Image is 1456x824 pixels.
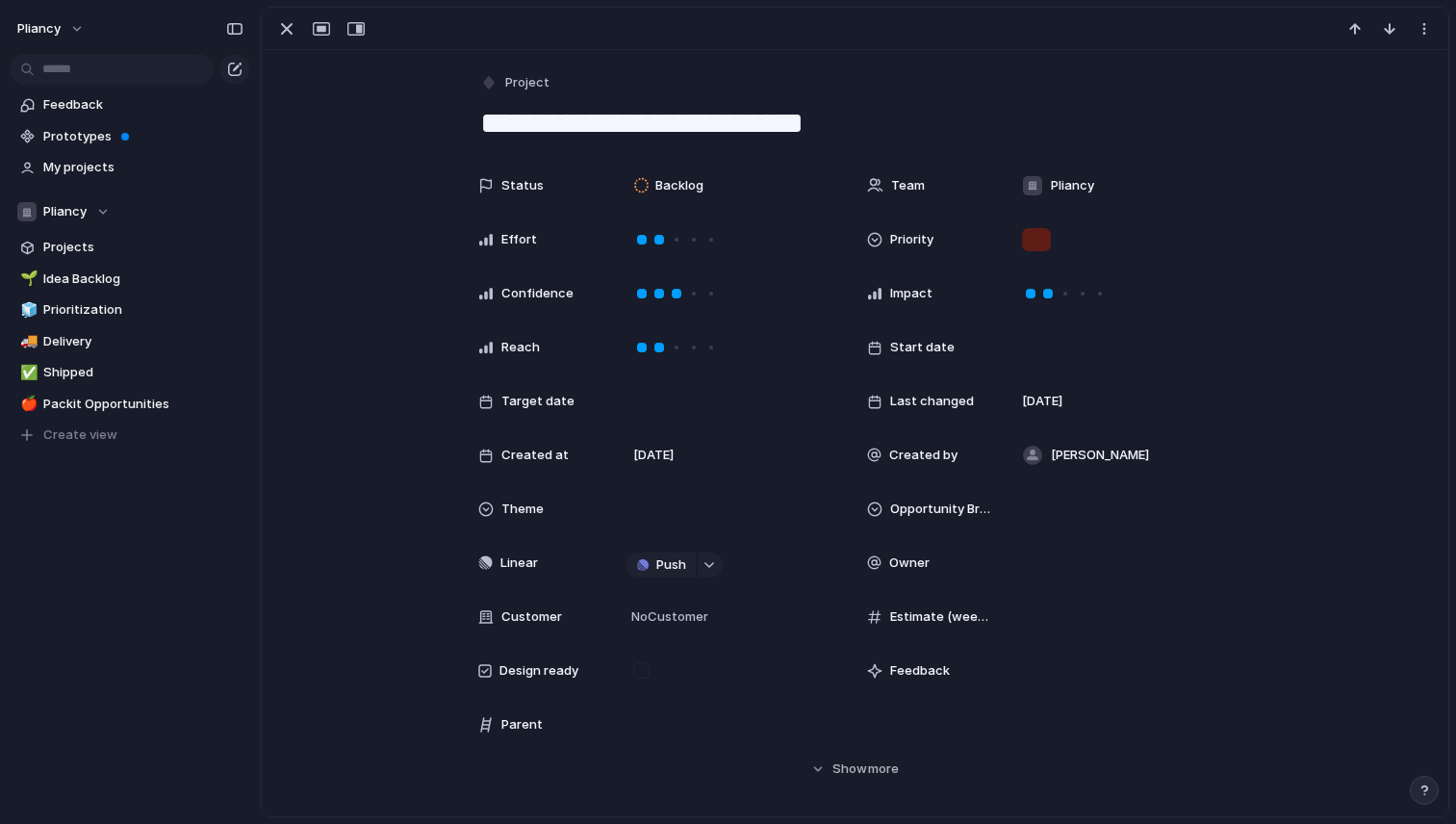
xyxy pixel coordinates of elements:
[890,284,932,303] span: Impact
[890,607,990,627] span: Estimate (weeks)
[1022,392,1062,411] span: [DATE]
[17,300,37,320] button: 🧊
[43,238,243,257] span: Projects
[43,395,243,414] span: Packit Opportunities
[43,300,243,320] span: Prioritization
[890,392,974,411] span: Last changed
[17,363,37,382] button: ✅
[501,500,544,519] span: Theme
[43,158,243,177] span: My projects
[20,268,34,290] div: 🌱
[501,446,569,465] span: Created at
[626,607,708,627] span: No Customer
[17,395,37,414] button: 🍎
[476,69,555,97] button: Project
[501,607,562,627] span: Customer
[832,760,867,779] span: Show
[891,176,925,195] span: Team
[10,296,250,324] a: 🧊Prioritization
[10,327,250,356] a: 🚚Delivery
[10,265,250,294] a: 🌱Idea Backlog
[890,338,955,357] span: Start date
[1051,446,1149,465] span: [PERSON_NAME]
[868,760,899,779] span: more
[20,299,34,322] div: 🧊
[20,393,34,415] div: 🍎
[43,425,117,445] span: Create view
[10,90,250,119] a: Feedback
[501,176,544,195] span: Status
[889,446,958,465] span: Created by
[10,153,250,182] a: My projects
[10,122,250,151] a: Prototypes
[656,555,686,575] span: Push
[43,95,243,115] span: Feedback
[17,332,37,351] button: 🚚
[501,284,574,303] span: Confidence
[655,176,703,195] span: Backlog
[890,661,950,681] span: Feedback
[43,332,243,351] span: Delivery
[1051,176,1094,195] span: Pliancy
[10,421,250,450] button: Create view
[499,661,578,681] span: Design ready
[20,362,34,384] div: ✅
[500,554,538,573] span: Linear
[10,390,250,419] a: 🍎Packit Opportunities
[889,554,930,573] span: Owner
[501,230,537,249] span: Effort
[890,500,990,519] span: Opportunity Branch
[633,446,674,465] span: [DATE]
[505,73,549,92] span: Project
[43,270,243,289] span: Idea Backlog
[501,715,543,734] span: Parent
[20,330,34,352] div: 🚚
[43,202,87,221] span: Pliancy
[10,197,250,226] button: Pliancy
[10,233,250,262] a: Projects
[10,358,250,387] a: ✅Shipped
[890,230,933,249] span: Priority
[501,392,575,411] span: Target date
[43,127,243,146] span: Prototypes
[9,13,94,44] button: Pliancy
[17,19,61,39] span: Pliancy
[43,363,243,382] span: Shipped
[17,270,37,289] button: 🌱
[501,338,540,357] span: Reach
[626,553,696,578] button: Push
[478,752,1233,786] button: Showmore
